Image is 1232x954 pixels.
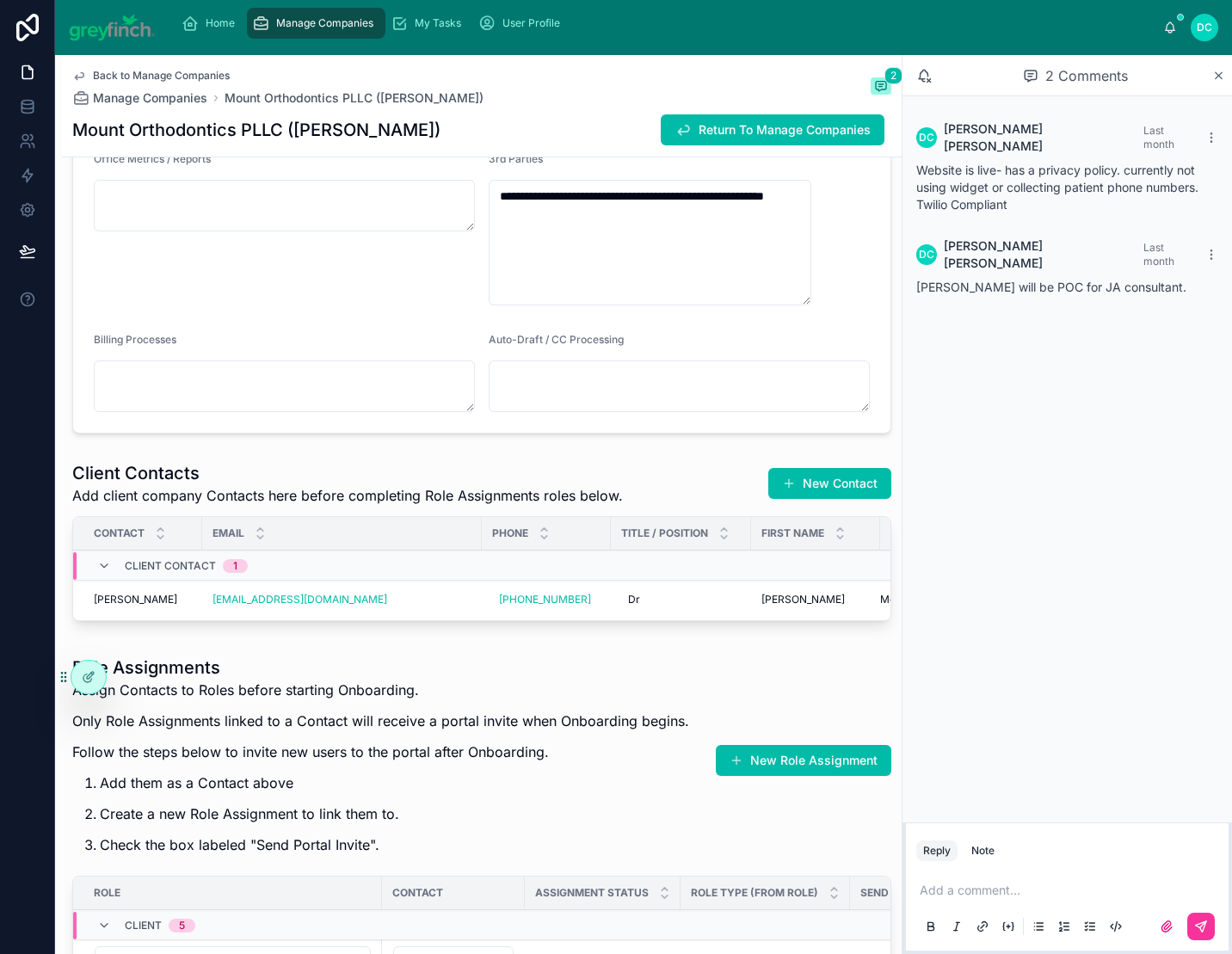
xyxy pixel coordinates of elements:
[944,237,1143,272] span: [PERSON_NAME] [PERSON_NAME]
[768,468,891,499] button: New Contact
[72,711,689,731] p: Only Role Assignments linked to a Contact will receive a portal invite when Onboarding begins.
[916,280,1186,294] span: [PERSON_NAME] will be POC for JA consultant.
[100,772,689,793] p: Add them as a Contact above
[179,918,185,932] div: 5
[944,120,1143,155] span: [PERSON_NAME] [PERSON_NAME]
[880,593,911,606] span: Mount
[661,114,884,145] button: Return To Manage Companies
[69,14,156,41] img: App logo
[489,152,543,165] span: 3rd Parties
[919,131,934,145] span: DC
[971,844,995,858] div: Note
[72,742,689,762] p: Follow the steps below to invite new users to the portal after Onboarding.
[93,69,230,83] span: Back to Manage Companies
[1045,65,1128,86] span: 2 Comments
[691,886,818,900] span: Role Type (from Role)
[100,803,689,824] p: Create a new Role Assignment to link them to.
[125,918,162,932] span: Client
[916,163,1198,212] span: Website is live- has a privacy policy. currently not using widget or collecting patient phone num...
[716,745,891,776] button: New Role Assignment
[628,593,640,606] span: Dr
[699,121,871,138] span: Return To Manage Companies
[385,8,473,39] a: My Tasks
[213,526,244,540] span: Email
[1143,241,1174,268] span: Last month
[761,526,824,540] span: First Name
[919,248,934,262] span: DC
[489,333,624,346] span: Auto-Draft / CC Processing
[225,89,484,107] a: Mount Orthodontics PLLC ([PERSON_NAME])
[1143,124,1174,151] span: Last month
[492,586,601,613] a: [PHONE_NUMBER]
[93,89,207,107] span: Manage Companies
[72,89,207,107] a: Manage Companies
[535,886,649,900] span: Assignment Status
[473,8,572,39] a: User Profile
[761,593,845,606] span: [PERSON_NAME]
[247,8,385,39] a: Manage Companies
[176,8,247,39] a: Home
[100,834,689,855] p: Check the box labeled "Send Portal Invite".
[871,77,891,98] button: 2
[72,485,623,506] span: Add client company Contacts here before completing Role Assignments roles below.
[206,16,235,30] span: Home
[125,558,216,572] span: Client Contact
[880,593,989,606] a: Mount
[94,526,145,540] span: Contact
[964,840,1001,861] button: Note
[621,586,741,613] a: Dr
[94,593,192,606] a: [PERSON_NAME]
[761,593,870,606] a: [PERSON_NAME]
[169,4,1164,42] div: scrollable content
[94,886,120,900] span: Role
[502,16,560,30] span: User Profile
[392,886,443,900] span: Contact
[492,526,528,540] span: Phone
[94,593,177,606] span: [PERSON_NAME]
[916,840,958,861] button: Reply
[1197,21,1212,34] span: DC
[72,461,623,485] h1: Client Contacts
[233,558,237,572] div: 1
[94,152,211,165] span: Office Metrics / Reports
[621,526,708,540] span: Title / Position
[213,593,471,606] a: [EMAIL_ADDRESS][DOMAIN_NAME]
[72,69,230,83] a: Back to Manage Companies
[860,886,969,900] span: Send Portal Invite
[213,593,387,606] a: [EMAIL_ADDRESS][DOMAIN_NAME]
[72,655,689,680] h1: Role Assignments
[884,67,902,84] span: 2
[276,16,373,30] span: Manage Companies
[499,593,591,606] a: [PHONE_NUMBER]
[415,16,461,30] span: My Tasks
[72,680,689,700] p: Assign Contacts to Roles before starting Onboarding.
[94,333,176,346] span: Billing Processes
[72,118,440,142] h1: Mount Orthodontics PLLC ([PERSON_NAME])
